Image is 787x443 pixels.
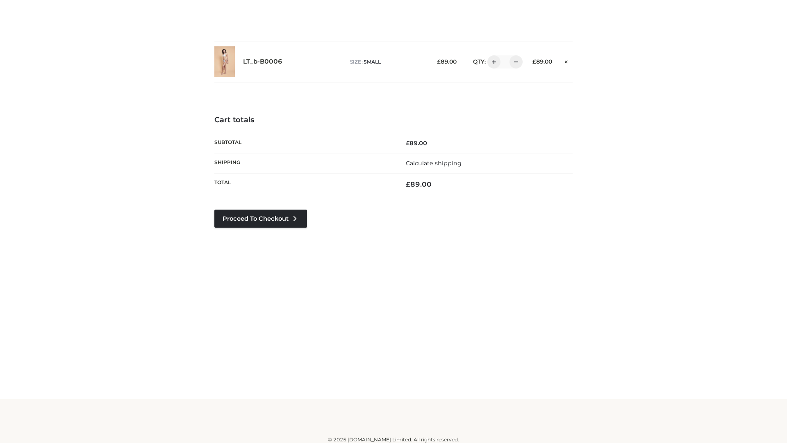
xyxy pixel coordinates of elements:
bdi: 89.00 [406,180,432,188]
p: size : [350,58,424,66]
th: Shipping [214,153,393,173]
a: Proceed to Checkout [214,210,307,228]
th: Subtotal [214,133,393,153]
div: QTY: [465,55,520,69]
span: £ [406,180,410,188]
h4: Cart totals [214,116,573,125]
a: Remove this item [560,55,573,66]
span: £ [437,58,441,65]
span: £ [532,58,536,65]
th: Total [214,174,393,195]
a: LT_b-B0006 [243,58,282,66]
bdi: 89.00 [406,139,427,147]
bdi: 89.00 [437,58,457,65]
span: £ [406,139,409,147]
span: SMALL [364,59,381,65]
a: Calculate shipping [406,160,462,167]
bdi: 89.00 [532,58,552,65]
